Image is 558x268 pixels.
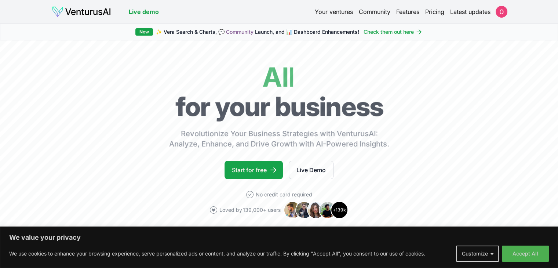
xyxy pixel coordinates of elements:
[226,29,254,35] a: Community
[396,7,419,16] a: Features
[319,201,336,219] img: Avatar 4
[225,161,283,179] a: Start for free
[502,246,549,262] button: Accept All
[364,28,423,36] a: Check them out here
[359,7,390,16] a: Community
[135,28,153,36] div: New
[9,249,425,258] p: We use cookies to enhance your browsing experience, serve personalized ads or content, and analyz...
[315,7,353,16] a: Your ventures
[450,7,490,16] a: Latest updates
[52,6,111,18] img: logo
[456,246,499,262] button: Customize
[129,7,159,16] a: Live demo
[9,233,549,242] p: We value your privacy
[284,201,301,219] img: Avatar 1
[156,28,359,36] span: ✨ Vera Search & Charts, 💬 Launch, and 📊 Dashboard Enhancements!
[496,6,507,18] img: ACg8ocJqjyulixt7T_CsOFmYeSQoPqDOoj1lN3q6Ul5cOFyNEcAWCA=s96-c
[307,201,325,219] img: Avatar 3
[425,7,444,16] a: Pricing
[289,161,333,179] a: Live Demo
[295,201,313,219] img: Avatar 2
